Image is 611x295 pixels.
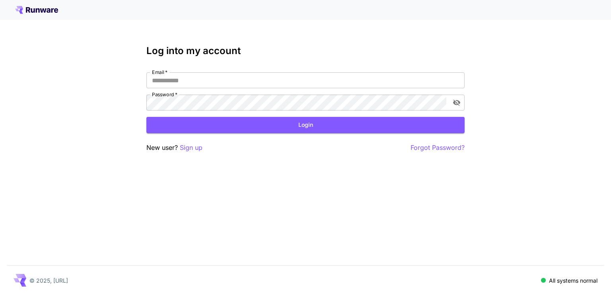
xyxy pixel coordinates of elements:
[411,143,465,153] button: Forgot Password?
[449,95,464,110] button: toggle password visibility
[549,276,597,285] p: All systems normal
[146,117,465,133] button: Login
[152,91,177,98] label: Password
[29,276,68,285] p: © 2025, [URL]
[152,69,167,76] label: Email
[146,45,465,56] h3: Log into my account
[146,143,202,153] p: New user?
[180,143,202,153] button: Sign up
